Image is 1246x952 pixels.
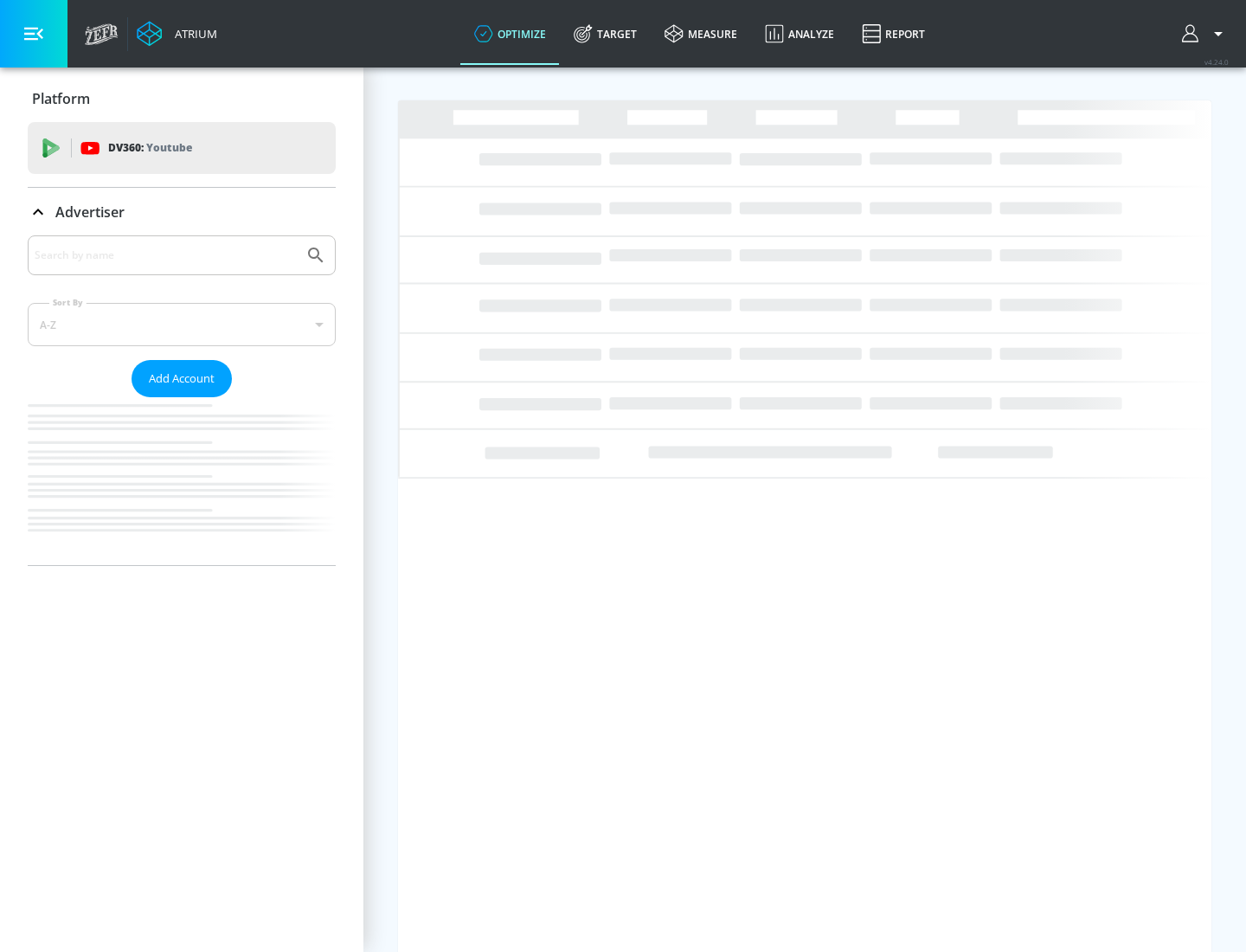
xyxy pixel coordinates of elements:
[28,235,336,565] div: Advertiser
[108,138,192,158] p: DV360:
[460,3,560,65] a: optimize
[28,74,336,123] div: Platform
[28,122,336,174] div: DV360: Youtube
[55,203,125,222] p: Advertiser
[28,303,336,346] div: A-Z
[848,3,939,65] a: Report
[149,369,215,389] span: Add Account
[560,3,651,65] a: Target
[168,26,217,42] div: Atrium
[49,297,87,308] label: Sort By
[132,360,232,397] button: Add Account
[146,138,192,157] p: Youtube
[751,3,848,65] a: Analyze
[32,89,90,108] p: Platform
[35,244,297,267] input: Search by name
[28,188,336,236] div: Advertiser
[137,21,217,47] a: Atrium
[651,3,751,65] a: measure
[1204,57,1229,67] span: v 4.24.0
[28,397,336,565] nav: list of Advertiser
